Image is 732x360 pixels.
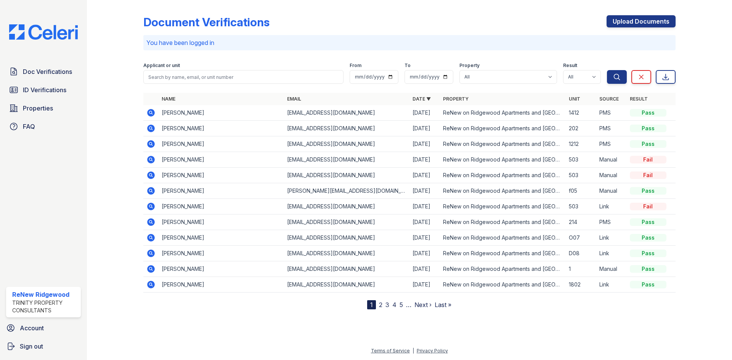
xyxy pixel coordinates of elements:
p: You have been logged in [146,38,673,47]
a: Unit [569,96,580,102]
td: PMS [596,214,627,230]
td: [PERSON_NAME] [159,121,284,136]
div: Pass [630,234,666,242]
a: Source [599,96,619,102]
td: [EMAIL_ADDRESS][DOMAIN_NAME] [284,136,409,152]
td: [PERSON_NAME] [159,277,284,293]
td: PMS [596,136,627,152]
a: Sign out [3,339,84,354]
td: [EMAIL_ADDRESS][DOMAIN_NAME] [284,246,409,261]
td: [EMAIL_ADDRESS][DOMAIN_NAME] [284,230,409,246]
td: [EMAIL_ADDRESS][DOMAIN_NAME] [284,121,409,136]
td: 202 [566,121,596,136]
td: 214 [566,214,596,230]
span: FAQ [23,122,35,131]
td: ReNew on Ridgewood Apartments and [GEOGRAPHIC_DATA] [440,168,565,183]
label: Property [459,62,480,69]
div: Pass [630,250,666,257]
a: Name [162,96,175,102]
td: ReNew on Ridgewood Apartments and [GEOGRAPHIC_DATA] [440,121,565,136]
td: ReNew on Ridgewood Apartments and [GEOGRAPHIC_DATA] [440,152,565,168]
div: 1 [367,300,376,309]
td: 1212 [566,136,596,152]
a: Last » [435,301,451,309]
div: Fail [630,156,666,163]
td: 503 [566,168,596,183]
img: CE_Logo_Blue-a8612792a0a2168367f1c8372b55b34899dd931a85d93a1a3d3e32e68fde9ad4.png [3,24,84,40]
td: ReNew on Ridgewood Apartments and [GEOGRAPHIC_DATA] [440,230,565,246]
div: Pass [630,218,666,226]
td: [PERSON_NAME] [159,168,284,183]
td: [PERSON_NAME] [159,246,284,261]
div: Fail [630,203,666,210]
td: O07 [566,230,596,246]
td: [PERSON_NAME] [159,152,284,168]
td: [EMAIL_ADDRESS][DOMAIN_NAME] [284,152,409,168]
td: [PERSON_NAME] [159,214,284,230]
td: [DATE] [409,168,440,183]
td: ReNew on Ridgewood Apartments and [GEOGRAPHIC_DATA] [440,261,565,277]
td: 503 [566,199,596,214]
td: [EMAIL_ADDRESS][DOMAIN_NAME] [284,277,409,293]
a: ID Verifications [6,82,81,98]
a: Property [443,96,469,102]
label: To [405,62,411,69]
div: Pass [630,187,666,195]
span: Properties [23,104,53,113]
a: Properties [6,101,81,116]
td: [PERSON_NAME] [159,261,284,277]
td: [DATE] [409,136,440,152]
label: Applicant or unit [143,62,180,69]
td: f05 [566,183,596,199]
td: [EMAIL_ADDRESS][DOMAIN_NAME] [284,199,409,214]
div: Document Verifications [143,15,270,29]
td: Link [596,277,627,293]
label: Result [563,62,577,69]
td: [PERSON_NAME] [159,183,284,199]
label: From [350,62,361,69]
div: Pass [630,140,666,148]
td: [DATE] [409,230,440,246]
span: Sign out [20,342,43,351]
td: ReNew on Ridgewood Apartments and [GEOGRAPHIC_DATA] [440,136,565,152]
td: [DATE] [409,277,440,293]
td: ReNew on Ridgewood Apartments and [GEOGRAPHIC_DATA] [440,214,565,230]
td: [EMAIL_ADDRESS][DOMAIN_NAME] [284,261,409,277]
a: FAQ [6,119,81,134]
a: 2 [379,301,382,309]
input: Search by name, email, or unit number [143,70,344,84]
td: 1412 [566,105,596,121]
td: PMS [596,105,627,121]
td: Link [596,230,627,246]
a: Result [630,96,648,102]
a: Terms of Service [371,348,410,354]
span: ID Verifications [23,85,66,94]
div: | [413,348,414,354]
td: 1 [566,261,596,277]
span: Doc Verifications [23,67,72,76]
td: Manual [596,152,627,168]
td: [DATE] [409,261,440,277]
td: [PERSON_NAME][EMAIL_ADDRESS][DOMAIN_NAME] [284,183,409,199]
td: ReNew on Ridgewood Apartments and [GEOGRAPHIC_DATA] [440,277,565,293]
td: [DATE] [409,199,440,214]
td: Link [596,246,627,261]
a: Privacy Policy [417,348,448,354]
td: [DATE] [409,105,440,121]
td: [EMAIL_ADDRESS][DOMAIN_NAME] [284,214,409,230]
td: [DATE] [409,183,440,199]
td: ReNew on Ridgewood Apartments and [GEOGRAPHIC_DATA] [440,105,565,121]
span: Account [20,323,44,333]
td: [EMAIL_ADDRESS][DOMAIN_NAME] [284,105,409,121]
a: Email [287,96,301,102]
a: 3 [385,301,389,309]
td: 503 [566,152,596,168]
td: [DATE] [409,121,440,136]
td: [EMAIL_ADDRESS][DOMAIN_NAME] [284,168,409,183]
td: [DATE] [409,246,440,261]
td: ReNew on Ridgewood Apartments and [GEOGRAPHIC_DATA] [440,199,565,214]
td: ReNew on Ridgewood Apartments and [GEOGRAPHIC_DATA] [440,183,565,199]
td: [PERSON_NAME] [159,199,284,214]
div: Pass [630,265,666,273]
